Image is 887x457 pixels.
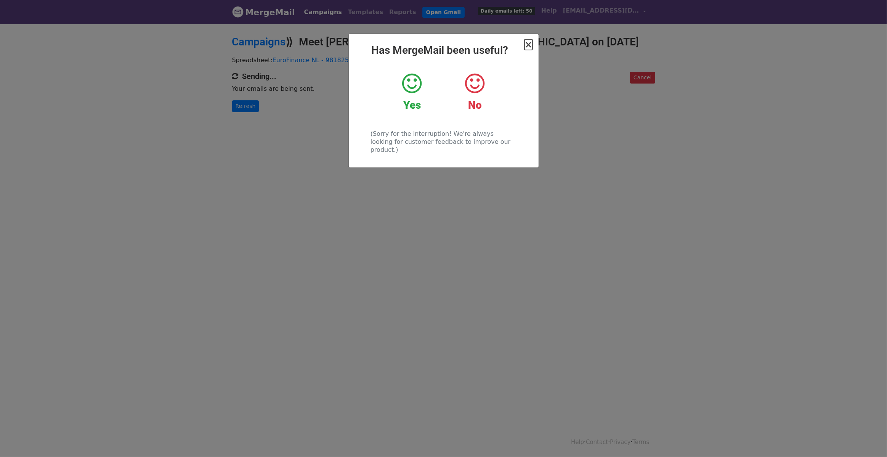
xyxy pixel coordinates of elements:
[355,44,533,57] h2: Has MergeMail been useful?
[525,40,532,49] button: Close
[386,72,438,112] a: Yes
[468,99,482,111] strong: No
[849,420,887,457] iframe: Chat Widget
[403,99,421,111] strong: Yes
[371,130,516,154] p: (Sorry for the interruption! We're always looking for customer feedback to improve our product.)
[525,39,532,50] span: ×
[449,72,500,112] a: No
